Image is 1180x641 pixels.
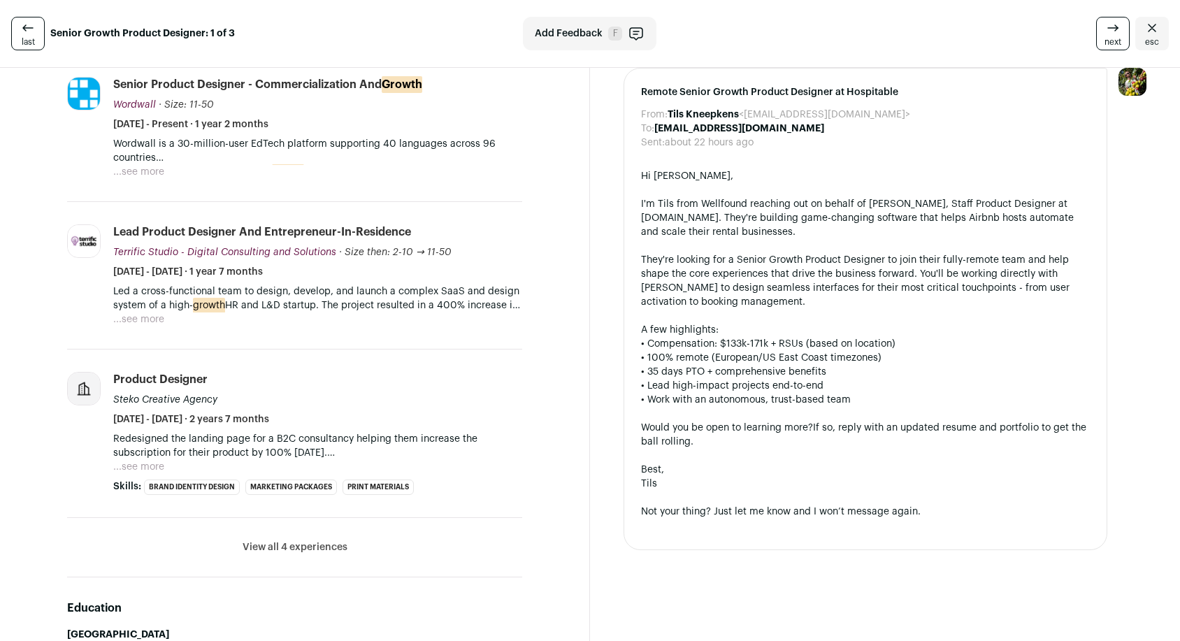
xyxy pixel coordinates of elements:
div: Hi [PERSON_NAME], [641,169,1090,183]
p: Redesigned the landing page for a B2C consultancy helping them increase the subscription for thei... [113,432,522,460]
span: [DATE] - [DATE] · 1 year 7 months [113,265,263,279]
button: ...see more [113,460,164,474]
li: marketing packages [245,480,337,495]
button: ...see more [113,312,164,326]
span: last [22,36,35,48]
img: company-logo-placeholder-414d4e2ec0e2ddebbe968bf319fdfe5acfe0c9b87f798d344e800bc9a89632a0.png [68,373,100,405]
span: Steko Creative Agency [113,395,217,405]
div: Senior Product Designer - Commercialization and [113,77,422,92]
div: • Compensation: $133k-171k + RSUs (based on location) [641,337,1090,351]
div: I'm Tils from Wellfound reaching out on behalf of [PERSON_NAME], Staff Product Designer at [DOMAI... [641,197,1090,239]
li: print materials [343,480,414,495]
div: • Lead high-impact projects end-to-end [641,379,1090,393]
strong: Senior Growth Product Designer: 1 of 3 [50,27,235,41]
span: If so, reply with an updated resume and portfolio to get the ball rolling. [641,423,1086,447]
a: last [11,17,45,50]
span: [DATE] - Present · 1 year 2 months [113,117,268,131]
div: Lead Product Designer and Entrepreneur-in-Residence [113,224,411,240]
strong: [GEOGRAPHIC_DATA] [67,630,169,640]
span: Skills: [113,480,141,494]
img: 4ad0a332ef2b1abc26bd5e35e73995585b4b4e63ea2f0ba1d469007a26dfd45a.png [68,78,100,110]
img: 6689865-medium_jpg [1118,68,1146,96]
mark: growth [193,298,225,313]
div: A few highlights: [641,323,1090,337]
dt: Sent: [641,136,665,150]
span: [DATE] - [DATE] · 2 years 7 months [113,412,269,426]
mark: growth [272,164,304,180]
p: Wordwall is a 30-million-user EdTech platform supporting 40 languages across 96 countries [113,137,522,165]
dd: about 22 hours ago [665,136,754,150]
span: esc [1145,36,1159,48]
button: Add Feedback F [523,17,656,50]
div: • 35 days PTO + comprehensive benefits [641,365,1090,379]
h2: Education [67,600,522,617]
span: Wordwall [113,100,156,110]
span: Remote Senior Growth Product Designer at Hospitable [641,85,1090,99]
span: · Size: 11-50 [159,100,214,110]
dt: From: [641,108,668,122]
div: • Work with an autonomous, trust-based team [641,393,1090,407]
dd: <[EMAIL_ADDRESS][DOMAIN_NAME]> [668,108,910,122]
div: Best, [641,463,1090,477]
div: Tils [641,477,1090,491]
div: • 100% remote (European/US East Coast timezones) [641,351,1090,365]
span: Terrific Studio - Digital Consulting and Solutions [113,247,336,257]
a: Close [1135,17,1169,50]
b: [EMAIL_ADDRESS][DOMAIN_NAME] [654,124,824,134]
span: F [608,27,622,41]
li: brand identity design [144,480,240,495]
img: b11ca11f236f7dbe8aa4315106a3f436734d52569551d087896c5ab021ad92bf.jpg [68,225,100,257]
div: Product Designer [113,372,208,387]
button: ...see more [113,165,164,179]
a: next [1096,17,1130,50]
dt: To: [641,122,654,136]
div: They're looking for a Senior Growth Product Designer to join their fully-remote team and help sha... [641,253,1090,309]
mark: Growth [382,76,422,93]
span: next [1105,36,1121,48]
b: Tils Kneepkens [668,110,739,120]
span: Add Feedback [535,27,603,41]
button: View all 4 experiences [243,540,347,554]
div: Not your thing? Just let me know and I won’t message again. [641,505,1090,519]
div: Would you be open to learning more? [641,421,1090,449]
span: · Size then: 2-10 → 11-50 [339,247,452,257]
p: Led a cross-functional team to design, develop, and launch a complex SaaS and design system of a ... [113,285,522,312]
